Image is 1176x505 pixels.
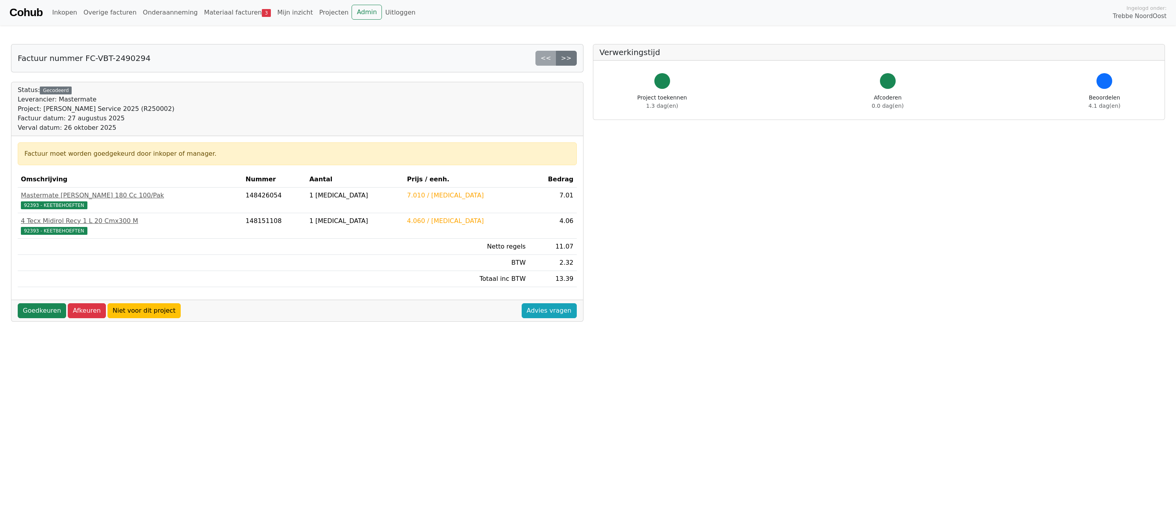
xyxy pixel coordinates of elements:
[9,3,43,22] a: Cohub
[309,191,401,200] div: 1 [MEDICAL_DATA]
[309,216,401,226] div: 1 [MEDICAL_DATA]
[352,5,382,20] a: Admin
[529,255,576,271] td: 2.32
[407,191,526,200] div: 7.010 / [MEDICAL_DATA]
[529,171,576,188] th: Bedrag
[404,239,529,255] td: Netto regels
[18,85,174,133] div: Status:
[404,271,529,287] td: Totaal inc BTW
[600,48,1159,57] h5: Verwerkingstijd
[18,123,174,133] div: Verval datum: 26 oktober 2025
[1126,4,1167,12] span: Ingelogd onder:
[18,95,174,104] div: Leverancier: Mastermate
[140,5,201,20] a: Onderaanneming
[262,9,271,17] span: 3
[404,255,529,271] td: BTW
[529,188,576,213] td: 7.01
[18,104,174,114] div: Project: [PERSON_NAME] Service 2025 (R250002)
[68,303,106,318] a: Afkeuren
[201,5,274,20] a: Materiaal facturen3
[646,103,678,109] span: 1.3 dag(en)
[49,5,80,20] a: Inkopen
[274,5,316,20] a: Mijn inzicht
[1089,103,1120,109] span: 4.1 dag(en)
[529,213,576,239] td: 4.06
[18,114,174,123] div: Factuur datum: 27 augustus 2025
[522,303,577,318] a: Advies vragen
[18,303,66,318] a: Goedkeuren
[1113,12,1167,21] span: Trebbe NoordOost
[21,201,87,209] span: 92393 - KEETBEHOEFTEN
[21,227,87,235] span: 92393 - KEETBEHOEFTEN
[21,191,239,210] a: Mastermate [PERSON_NAME] 180 Cc 100/Pak92393 - KEETBEHOEFTEN
[382,5,419,20] a: Uitloggen
[1089,94,1120,110] div: Beoordelen
[637,94,687,110] div: Project toekennen
[407,216,526,226] div: 4.060 / [MEDICAL_DATA]
[18,53,150,63] h5: Factuur nummer FC-VBT-2490294
[24,149,570,159] div: Factuur moet worden goedgekeurd door inkoper of manager.
[21,216,239,235] a: 4 Tecx Midirol Recy 1 L 20 Cmx300 M92393 - KEETBEHOEFTEN
[243,213,306,239] td: 148151108
[404,171,529,188] th: Prijs / eenh.
[21,191,239,200] div: Mastermate [PERSON_NAME] 180 Cc 100/Pak
[243,171,306,188] th: Nummer
[40,87,72,94] div: Gecodeerd
[316,5,352,20] a: Projecten
[306,171,404,188] th: Aantal
[872,103,904,109] span: 0.0 dag(en)
[243,188,306,213] td: 148426054
[107,303,181,318] a: Niet voor dit project
[18,171,243,188] th: Omschrijving
[529,239,576,255] td: 11.07
[80,5,140,20] a: Overige facturen
[529,271,576,287] td: 13.39
[872,94,904,110] div: Afcoderen
[21,216,239,226] div: 4 Tecx Midirol Recy 1 L 20 Cmx300 M
[556,51,577,66] a: >>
